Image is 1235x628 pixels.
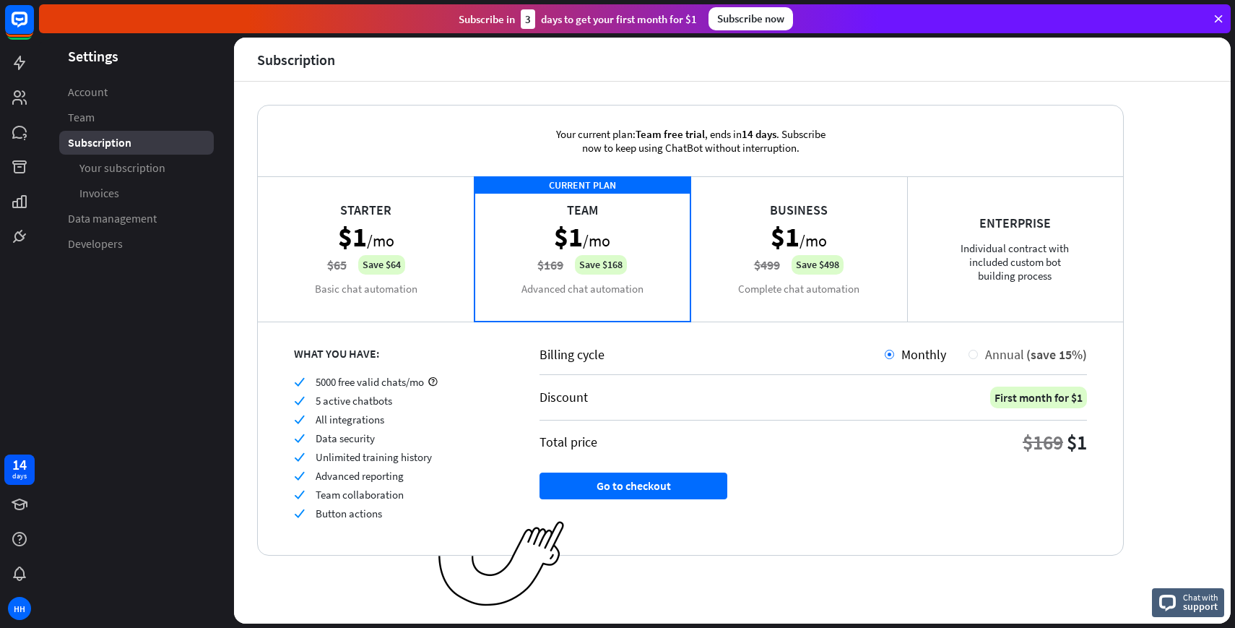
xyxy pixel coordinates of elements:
[294,346,503,361] div: WHAT YOU HAVE:
[68,135,131,150] span: Subscription
[539,473,727,499] button: Go to checkout
[59,80,214,104] a: Account
[636,127,705,141] span: Team free trial
[8,597,31,620] div: HH
[294,508,305,519] i: check
[1067,429,1087,455] div: $1
[79,186,119,201] span: Invoices
[68,236,123,251] span: Developers
[294,452,305,463] i: check
[316,394,392,408] span: 5 active chatbots
[294,395,305,406] i: check
[438,521,565,607] img: ec979a0a656117aaf919.png
[539,346,885,363] div: Billing cycle
[12,458,27,471] div: 14
[708,7,793,30] div: Subscribe now
[12,6,55,49] button: Open LiveChat chat widget
[742,127,776,141] span: 14 days
[294,433,305,444] i: check
[294,470,305,481] i: check
[316,488,404,502] span: Team collaboration
[294,414,305,425] i: check
[257,51,335,68] div: Subscription
[68,85,108,100] span: Account
[1183,600,1218,613] span: support
[12,471,27,481] div: days
[316,375,424,389] span: 5000 free valid chats/mo
[59,106,214,129] a: Team
[316,469,404,483] span: Advanced reporting
[294,377,305,387] i: check
[316,507,382,520] span: Button actions
[521,9,535,29] div: 3
[294,489,305,500] i: check
[1026,346,1087,363] span: (save 15%)
[535,106,846,176] div: Your current plan: , ends in . Subscribe now to keep using ChatBot without interruption.
[316,431,375,445] span: Data security
[68,110,95,125] span: Team
[1183,590,1218,604] span: Chat with
[59,156,214,180] a: Your subscription
[1023,429,1063,455] div: $169
[459,9,697,29] div: Subscribe in days to get your first month for $1
[59,207,214,231] a: Data management
[316,413,384,426] span: All integrations
[990,387,1087,408] div: First month for $1
[316,450,432,464] span: Unlimited training history
[539,389,588,405] div: Discount
[901,346,946,363] span: Monthly
[39,46,234,66] header: Settings
[985,346,1024,363] span: Annual
[68,211,157,226] span: Data management
[59,232,214,256] a: Developers
[539,434,597,450] div: Total price
[59,181,214,205] a: Invoices
[79,160,165,176] span: Your subscription
[4,455,35,485] a: 14 days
